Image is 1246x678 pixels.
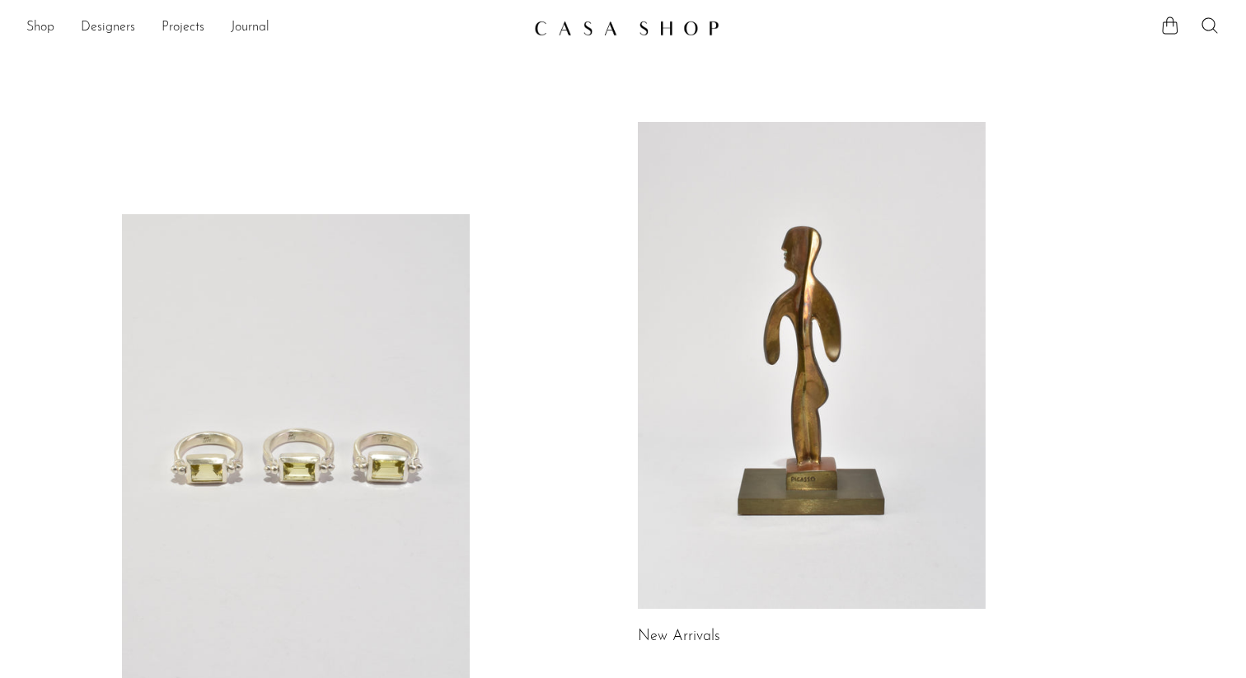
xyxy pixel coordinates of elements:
[26,14,521,42] nav: Desktop navigation
[26,17,54,39] a: Shop
[231,17,269,39] a: Journal
[638,629,720,644] a: New Arrivals
[81,17,135,39] a: Designers
[162,17,204,39] a: Projects
[26,14,521,42] ul: NEW HEADER MENU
